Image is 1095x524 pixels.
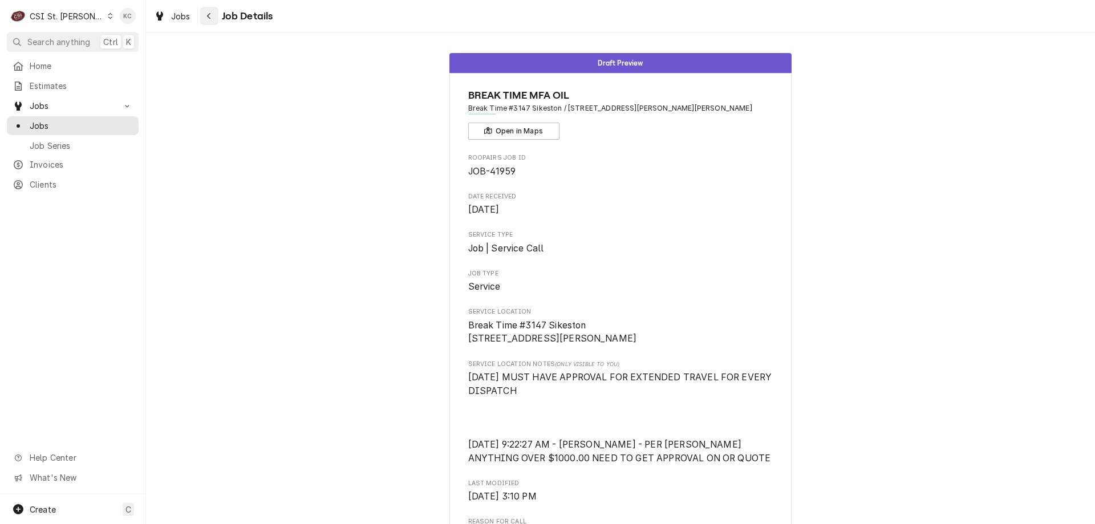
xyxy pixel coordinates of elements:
[218,9,273,24] span: Job Details
[120,8,136,24] div: KC
[555,361,619,367] span: (Only Visible to You)
[468,192,773,217] div: Date Received
[468,479,773,503] div: Last Modified
[27,36,90,48] span: Search anything
[7,96,139,115] a: Go to Jobs
[30,452,132,464] span: Help Center
[468,320,637,344] span: Break Time #3147 Sikeston [STREET_ADDRESS][PERSON_NAME]
[468,88,773,140] div: Client Information
[468,192,773,201] span: Date Received
[468,165,773,178] span: Roopairs Job ID
[30,140,133,152] span: Job Series
[468,269,773,278] span: Job Type
[449,53,792,73] div: Status
[468,204,500,215] span: [DATE]
[30,10,104,22] div: CSI St. [PERSON_NAME]
[468,319,773,346] span: Service Location
[7,448,139,467] a: Go to Help Center
[30,100,116,112] span: Jobs
[468,88,773,103] span: Name
[171,10,190,22] span: Jobs
[149,7,195,26] a: Jobs
[30,120,133,132] span: Jobs
[468,230,773,255] div: Service Type
[7,136,139,155] a: Job Series
[468,166,516,177] span: JOB-41959
[598,59,643,67] span: Draft Preview
[30,159,133,170] span: Invoices
[468,371,773,465] span: [object Object]
[30,472,132,484] span: What's New
[468,360,773,369] span: Service Location Notes
[468,479,773,488] span: Last Modified
[7,468,139,487] a: Go to What's New
[468,242,773,255] span: Service Type
[468,269,773,294] div: Job Type
[468,203,773,217] span: Date Received
[7,175,139,194] a: Clients
[7,116,139,135] a: Jobs
[468,491,537,502] span: [DATE] 3:10 PM
[7,76,139,95] a: Estimates
[30,80,133,92] span: Estimates
[120,8,136,24] div: Kelly Christen's Avatar
[103,36,118,48] span: Ctrl
[30,60,133,72] span: Home
[200,7,218,25] button: Navigate back
[468,103,773,113] span: Address
[468,153,773,163] span: Roopairs Job ID
[468,372,774,464] span: [DATE] MUST HAVE APPROVAL FOR EXTENDED TRAVEL FOR EVERY DISPATCH [DATE] 9:22:27 AM - [PERSON_NAME...
[7,32,139,52] button: Search anythingCtrlK
[468,280,773,294] span: Job Type
[468,360,773,465] div: [object Object]
[30,178,133,190] span: Clients
[10,8,26,24] div: C
[468,490,773,503] span: Last Modified
[468,243,544,254] span: Job | Service Call
[7,155,139,174] a: Invoices
[468,153,773,178] div: Roopairs Job ID
[126,36,131,48] span: K
[10,8,26,24] div: CSI St. Louis's Avatar
[468,230,773,239] span: Service Type
[468,307,773,316] span: Service Location
[7,56,139,75] a: Home
[30,505,56,514] span: Create
[125,503,131,515] span: C
[468,307,773,346] div: Service Location
[468,281,501,292] span: Service
[468,123,559,140] button: Open in Maps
